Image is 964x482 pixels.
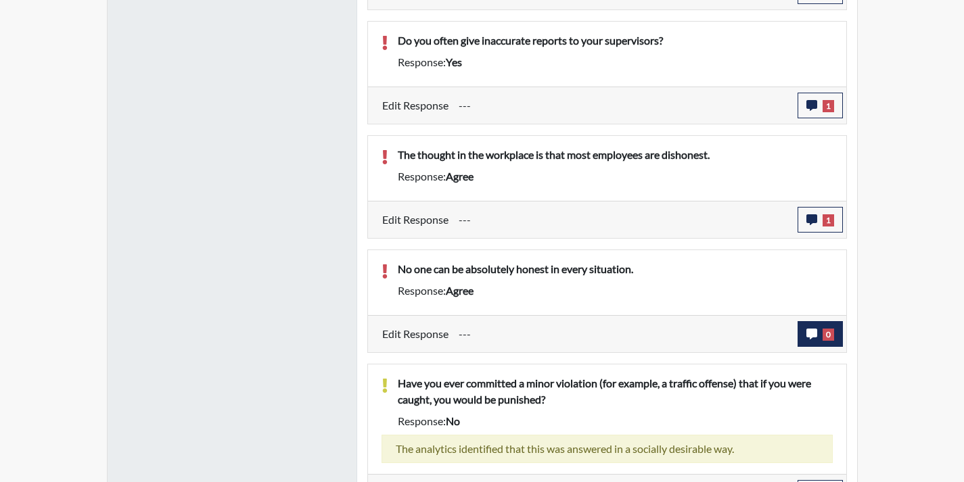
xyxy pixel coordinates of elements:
[382,321,449,347] label: Edit Response
[449,93,798,118] div: Update the test taker's response, the change might impact the score
[388,54,843,70] div: Response:
[398,147,833,163] p: The thought in the workplace is that most employees are dishonest.
[398,32,833,49] p: Do you often give inaccurate reports to your supervisors?
[446,284,474,297] span: agree
[398,375,833,408] p: Have you ever committed a minor violation (for example, a traffic offense) that if you were caugh...
[823,329,834,341] span: 0
[388,168,843,185] div: Response:
[798,93,843,118] button: 1
[798,207,843,233] button: 1
[382,207,449,233] label: Edit Response
[446,55,462,68] span: yes
[382,435,833,463] div: The analytics identified that this was answered in a socially desirable way.
[398,261,833,277] p: No one can be absolutely honest in every situation.
[798,321,843,347] button: 0
[449,321,798,347] div: Update the test taker's response, the change might impact the score
[446,170,474,183] span: agree
[388,283,843,299] div: Response:
[823,214,834,226] span: 1
[823,100,834,112] span: 1
[382,93,449,118] label: Edit Response
[449,207,798,233] div: Update the test taker's response, the change might impact the score
[446,414,460,427] span: no
[388,413,843,429] div: Response:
